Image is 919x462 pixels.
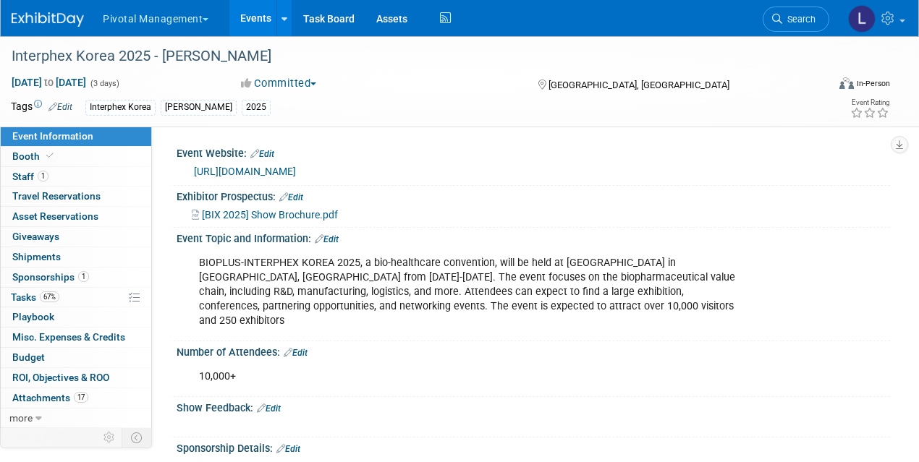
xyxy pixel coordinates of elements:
[257,403,281,414] a: Edit
[202,209,338,221] span: [BIX 2025] Show Brochure.pdf
[11,76,87,89] span: [DATE] [DATE]
[12,271,89,283] span: Sponsorships
[177,228,890,247] div: Event Topic and Information:
[1,368,151,388] a: ROI, Objectives & ROO
[1,307,151,327] a: Playbook
[236,76,322,91] button: Committed
[177,437,890,456] div: Sponsorship Details:
[276,444,300,454] a: Edit
[1,408,151,428] a: more
[12,392,88,403] span: Attachments
[11,99,72,116] td: Tags
[315,234,339,244] a: Edit
[161,100,237,115] div: [PERSON_NAME]
[250,149,274,159] a: Edit
[763,7,829,32] a: Search
[177,142,890,161] div: Event Website:
[856,78,890,89] div: In-Person
[122,428,152,447] td: Toggle Event Tabs
[762,75,891,97] div: Event Format
[1,187,151,206] a: Travel Reservations
[40,291,59,302] span: 67%
[242,100,271,115] div: 2025
[1,147,151,166] a: Booth
[177,397,890,416] div: Show Feedback:
[12,150,56,162] span: Booth
[89,79,119,88] span: (3 days)
[7,43,815,69] div: Interphex Korea 2025 - [PERSON_NAME]
[194,166,296,177] a: [URL][DOMAIN_NAME]
[1,268,151,287] a: Sponsorships1
[284,348,308,358] a: Edit
[192,209,338,221] a: [BIX 2025] Show Brochure.pdf
[12,351,45,363] span: Budget
[85,100,156,115] div: Interphex Korea
[848,5,876,33] img: Leslie Pelton
[11,291,59,303] span: Tasks
[189,249,749,335] div: BIOPLUS-INTERPHEX KOREA 2025, a bio-healthcare convention, will be held at [GEOGRAPHIC_DATA] in [...
[1,328,151,347] a: Misc. Expenses & Credits
[12,231,59,242] span: Giveaways
[12,12,84,27] img: ExhibitDay
[1,388,151,408] a: Attachments17
[549,80,729,90] span: [GEOGRAPHIC_DATA], [GEOGRAPHIC_DATA]
[850,99,889,106] div: Event Rating
[12,311,54,322] span: Playbook
[782,14,816,25] span: Search
[48,102,72,112] a: Edit
[839,77,854,89] img: Format-Inperson.png
[1,247,151,267] a: Shipments
[1,167,151,187] a: Staff1
[12,251,61,262] span: Shipments
[12,171,48,182] span: Staff
[12,372,109,383] span: ROI, Objectives & ROO
[279,192,303,202] a: Edit
[12,210,98,222] span: Asset Reservations
[12,190,101,202] span: Travel Reservations
[1,227,151,247] a: Giveaways
[42,77,56,88] span: to
[12,331,125,343] span: Misc. Expenses & Credits
[38,171,48,181] span: 1
[1,127,151,146] a: Event Information
[97,428,122,447] td: Personalize Event Tab Strip
[78,271,89,282] span: 1
[1,288,151,307] a: Tasks67%
[12,130,93,142] span: Event Information
[177,341,890,360] div: Number of Attendees:
[1,348,151,367] a: Budget
[46,152,54,160] i: Booth reservation complete
[1,207,151,226] a: Asset Reservations
[74,392,88,403] span: 17
[9,412,33,424] span: more
[177,186,890,205] div: Exhibitor Prospectus:
[189,362,749,391] div: 10,000+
